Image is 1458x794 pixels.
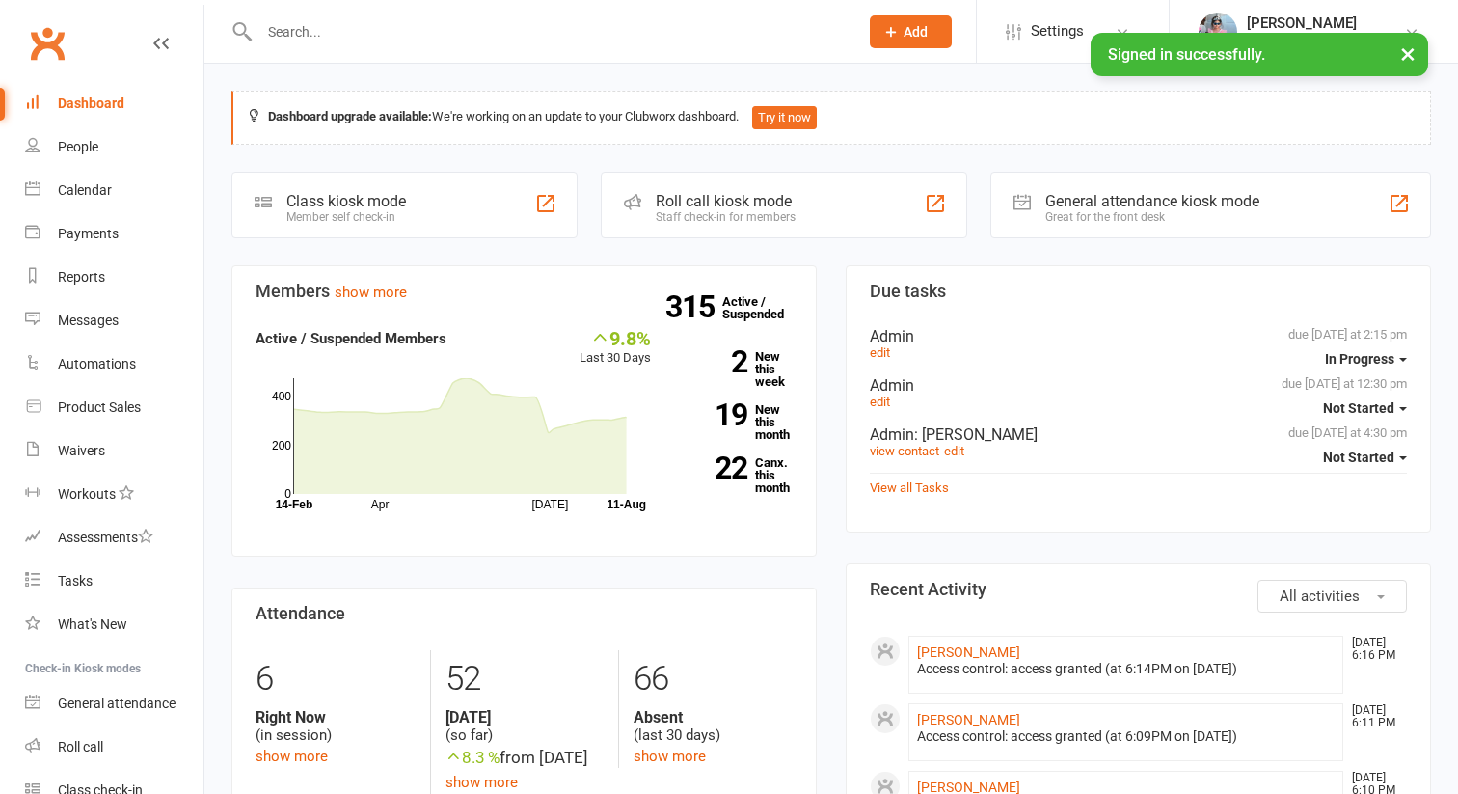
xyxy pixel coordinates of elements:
div: 9.8% [580,327,651,348]
span: All activities [1280,588,1360,605]
div: Reports [58,269,105,285]
strong: [DATE] [445,708,605,726]
strong: Right Now [256,708,416,726]
div: Staff check-in for members [656,210,796,224]
input: Search... [254,18,845,45]
a: Roll call [25,726,203,769]
span: Settings [1031,10,1084,53]
h3: Attendance [256,604,793,623]
a: view contact [870,444,939,458]
time: [DATE] 6:16 PM [1342,637,1406,662]
a: View all Tasks [870,480,949,495]
a: Assessments [25,516,203,560]
a: Tasks [25,560,203,603]
a: 2New this week [680,350,793,388]
a: General attendance kiosk mode [25,682,203,726]
strong: 315 [665,292,722,321]
button: Not Started [1323,440,1407,475]
time: [DATE] 6:11 PM [1342,704,1406,729]
div: Class kiosk mode [286,192,406,210]
a: Messages [25,299,203,342]
a: Calendar [25,169,203,212]
button: × [1390,33,1425,74]
div: Last 30 Days [580,327,651,369]
div: We're working on an update to your Clubworx dashboard. [231,91,1431,145]
div: Access control: access granted (at 6:14PM on [DATE]) [917,661,1335,677]
span: Not Started [1323,400,1394,416]
button: All activities [1257,580,1407,613]
img: thumb_image1747747990.png [1199,13,1237,51]
div: (so far) [445,708,605,745]
span: : [PERSON_NAME] [914,425,1038,444]
strong: Absent [634,708,793,726]
div: Lyf 24/7 [1247,32,1357,49]
h3: Recent Activity [870,580,1407,599]
div: (last 30 days) [634,708,793,745]
div: Messages [58,313,119,328]
div: 52 [445,650,605,708]
div: Automations [58,356,136,371]
a: Workouts [25,473,203,516]
a: show more [335,284,407,301]
div: Calendar [58,182,112,198]
div: Great for the front desk [1045,210,1259,224]
a: Product Sales [25,386,203,429]
a: 19New this month [680,403,793,441]
a: edit [944,444,964,458]
div: Assessments [58,530,153,545]
div: General attendance kiosk mode [1045,192,1259,210]
div: What's New [58,616,127,632]
div: General attendance [58,696,175,711]
a: Payments [25,212,203,256]
span: Not Started [1323,450,1394,465]
a: Reports [25,256,203,299]
strong: 2 [680,347,747,376]
div: Roll call [58,739,103,754]
div: People [58,139,98,154]
strong: 19 [680,400,747,429]
div: Dashboard [58,96,124,111]
a: 22Canx. this month [680,456,793,494]
span: Add [904,24,928,40]
div: Member self check-in [286,210,406,224]
div: from [DATE] [445,745,605,771]
button: In Progress [1325,342,1407,376]
div: Workouts [58,486,116,502]
div: Payments [58,226,119,241]
h3: Due tasks [870,282,1407,301]
div: [PERSON_NAME] [1247,14,1357,32]
button: Add [870,15,952,48]
a: Automations [25,342,203,386]
div: 6 [256,650,416,708]
div: 66 [634,650,793,708]
div: Product Sales [58,399,141,415]
div: Admin [870,376,1407,395]
div: Access control: access granted (at 6:09PM on [DATE]) [917,728,1335,745]
a: People [25,125,203,169]
div: Waivers [58,443,105,458]
button: Not Started [1323,391,1407,425]
span: Signed in successfully. [1108,45,1265,64]
a: [PERSON_NAME] [917,644,1020,660]
div: Tasks [58,573,93,589]
div: Admin [870,327,1407,345]
a: Clubworx [23,19,71,68]
a: Dashboard [25,82,203,125]
a: What's New [25,603,203,646]
a: Waivers [25,429,203,473]
span: 8.3 % [445,748,499,767]
button: Try it now [752,106,817,129]
a: [PERSON_NAME] [917,712,1020,727]
a: edit [870,345,890,360]
div: Roll call kiosk mode [656,192,796,210]
strong: 22 [680,453,747,482]
a: edit [870,395,890,409]
div: Admin [870,425,1407,444]
a: show more [445,774,518,791]
a: show more [256,748,328,765]
span: In Progress [1325,351,1394,367]
div: (in session) [256,708,416,745]
a: 315Active / Suspended [722,281,807,335]
strong: Dashboard upgrade available: [268,109,432,123]
strong: Active / Suspended Members [256,330,446,347]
